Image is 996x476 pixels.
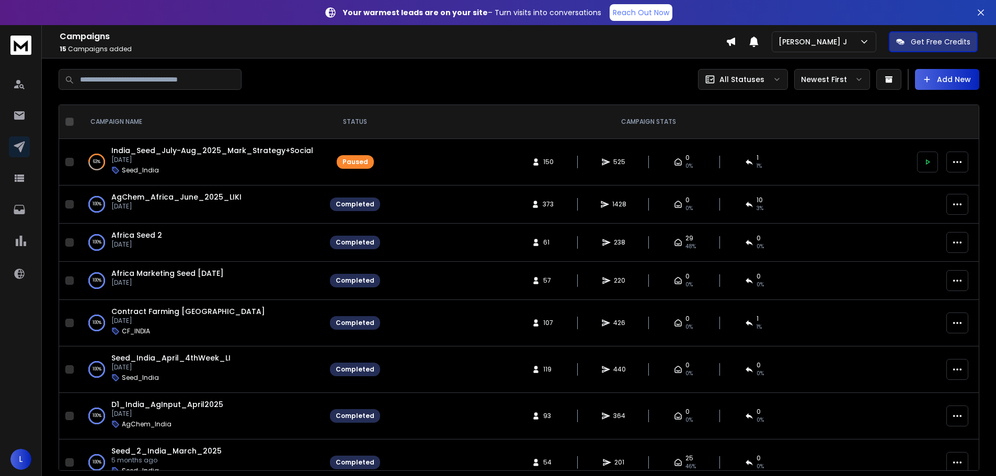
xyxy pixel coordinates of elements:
p: [PERSON_NAME] J [779,37,851,47]
p: 63 % [93,157,100,167]
button: L [10,449,31,470]
span: 25 [685,454,693,462]
th: CAMPAIGN NAME [78,105,324,139]
span: 0% [685,162,693,170]
p: [DATE] [111,278,224,287]
span: 61 [543,238,554,247]
td: 100%Contract Farming [GEOGRAPHIC_DATA][DATE]CF_INDIA [78,300,324,346]
span: Africa Seed 2 [111,230,162,240]
span: 0 [757,454,761,462]
span: 364 [613,412,625,420]
span: 46 % [685,462,696,471]
p: – Turn visits into conversations [343,7,601,18]
span: 0 [757,361,761,369]
a: Seed_India_April_4thWeek_LI [111,353,231,363]
span: 119 [543,365,554,374]
span: 0% [685,369,693,378]
span: 0 [685,315,690,323]
td: 100%Seed_India_April_4thWeek_LI[DATE]Seed_India [78,346,324,393]
p: [DATE] [111,156,313,164]
span: 0 [757,272,761,281]
a: D1_India_AgInput_April2025 [111,399,223,410]
p: 100 % [93,457,101,468]
span: 1428 [612,200,626,208]
span: 0 [757,408,761,416]
td: 63%India_Seed_July-Aug_2025_Mark_Strategy+Social[DATE]Seed_India [78,139,324,185]
div: Completed [336,458,374,467]
span: 0 % [757,462,764,471]
p: [DATE] [111,240,162,249]
td: 100%Africa Seed 2[DATE] [78,224,324,262]
span: 0 [685,361,690,369]
img: logo [10,36,31,55]
span: 1 % [757,323,762,331]
p: Seed_India [122,467,159,475]
span: 0% [685,416,693,424]
span: 0 % [757,281,764,289]
a: Seed_2_India_March_2025 [111,446,222,456]
a: Contract Farming [GEOGRAPHIC_DATA] [111,306,265,317]
th: STATUS [324,105,386,139]
p: 100 % [93,275,101,286]
td: 100%Africa Marketing Seed [DATE][DATE] [78,262,324,300]
span: 54 [543,458,554,467]
th: CAMPAIGN STATS [386,105,911,139]
span: 201 [614,458,625,467]
button: Get Free Credits [889,31,978,52]
p: Campaigns added [60,45,726,53]
p: AgChem_India [122,420,171,428]
span: 107 [543,319,554,327]
a: AgChem_Africa_June_2025_LIKI [111,192,242,202]
span: 0 % [757,242,764,251]
span: 1 % [757,162,762,170]
span: 525 [613,158,625,166]
span: 15 [60,44,66,53]
p: [DATE] [111,317,265,325]
p: Seed_India [122,374,159,382]
span: 93 [543,412,554,420]
p: 100 % [93,237,101,248]
p: 100 % [93,318,101,328]
span: 0 [685,408,690,416]
span: 1 [757,154,759,162]
div: Completed [336,319,374,327]
p: [DATE] [111,202,242,211]
a: India_Seed_July-Aug_2025_Mark_Strategy+Social [111,145,313,156]
div: Completed [336,412,374,420]
button: Add New [915,69,979,90]
p: 100 % [93,411,101,421]
span: 238 [614,238,625,247]
span: 220 [614,276,625,285]
span: 1 [757,315,759,323]
div: Completed [336,276,374,285]
span: 0% [685,204,693,213]
div: Completed [336,238,374,247]
span: Africa Marketing Seed [DATE] [111,268,224,278]
p: [DATE] [111,410,223,418]
span: 0 [685,196,690,204]
strong: Your warmest leads are on your site [343,7,488,18]
span: 150 [543,158,554,166]
span: 0 % [757,369,764,378]
span: 0 [757,234,761,242]
p: Reach Out Now [613,7,669,18]
span: 0 [685,272,690,281]
p: CF_INDIA [122,327,150,335]
div: Completed [336,200,374,208]
div: Paused [342,158,368,166]
span: 3 % [757,204,763,213]
span: 29 [685,234,693,242]
p: 100 % [93,364,101,375]
p: All Statuses [719,74,764,85]
span: 57 [543,276,554,285]
p: [DATE] [111,363,231,371]
button: Newest First [794,69,870,90]
p: 100 % [93,199,101,210]
span: 0% [685,281,693,289]
span: 10 [757,196,763,204]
